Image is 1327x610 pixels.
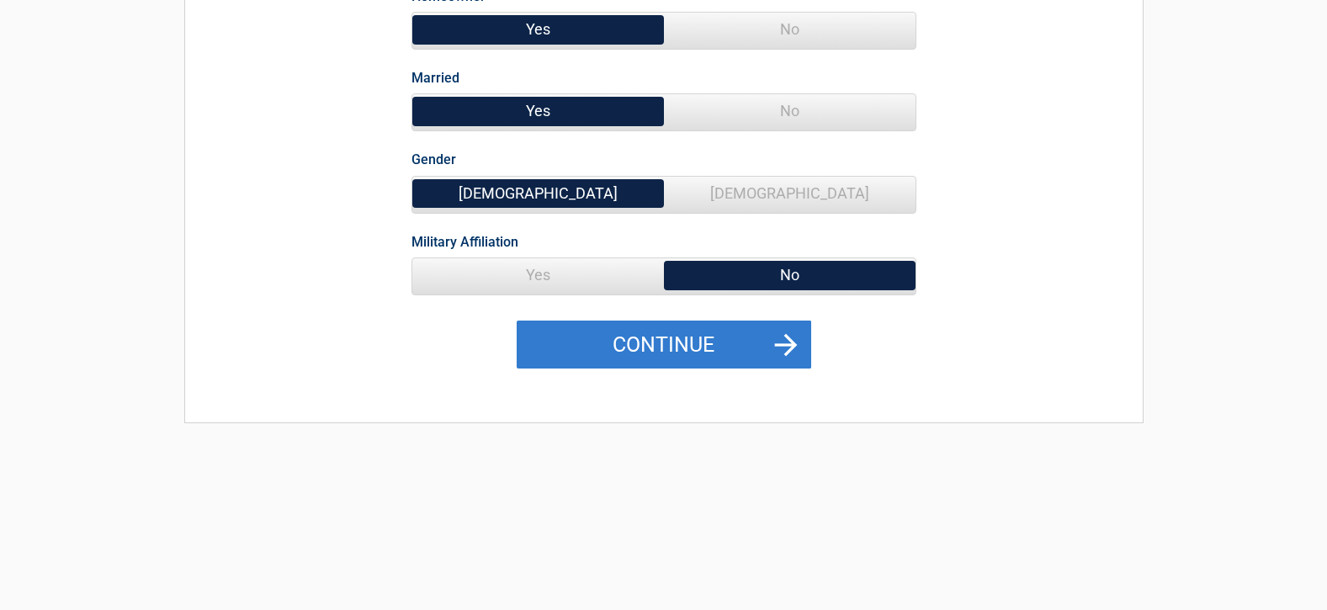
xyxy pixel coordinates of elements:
[664,258,916,292] span: No
[412,13,664,46] span: Yes
[517,321,811,369] button: Continue
[411,148,456,171] label: Gender
[664,13,916,46] span: No
[664,94,916,128] span: No
[411,66,459,89] label: Married
[412,258,664,292] span: Yes
[411,231,518,253] label: Military Affiliation
[664,177,916,210] span: [DEMOGRAPHIC_DATA]
[412,177,664,210] span: [DEMOGRAPHIC_DATA]
[412,94,664,128] span: Yes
